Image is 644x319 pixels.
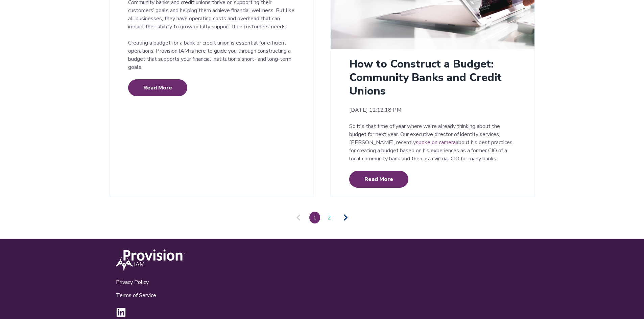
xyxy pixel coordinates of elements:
p: So it's that time of year where we're already thinking about the budget for next year. Our execut... [349,122,516,163]
a: Read More [349,171,408,188]
a: Privacy Policy [116,278,149,286]
a: Go to page 2 [324,212,335,223]
a: spoke on camera [416,139,456,146]
a: Go to page 1 [309,212,320,223]
div: Navigation Menu [116,273,310,307]
img: ProvisionIAM-Logo-White@3x [116,249,185,271]
a: How to Construct a Budget: Community Banks and Credit Unions [349,57,502,98]
a: Terms of Service [116,292,156,299]
a: Read More [128,79,187,96]
p: Creating a budget for a bank or credit union is essential for efficient operations. Provision IAM... [128,39,295,71]
nav: Pagination [109,212,535,223]
time: [DATE] 12:12:18 PM [349,106,516,114]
